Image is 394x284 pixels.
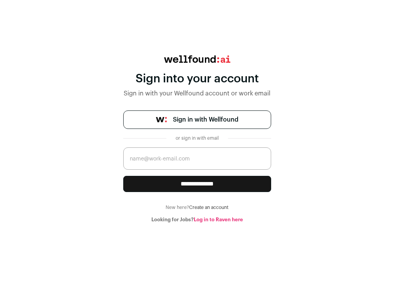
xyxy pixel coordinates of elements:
[123,72,271,86] div: Sign into your account
[123,217,271,223] div: Looking for Jobs?
[123,147,271,170] input: name@work-email.com
[194,217,243,222] a: Log in to Raven here
[156,117,167,122] img: wellfound-symbol-flush-black-fb3c872781a75f747ccb3a119075da62bfe97bd399995f84a933054e44a575c4.png
[164,55,230,63] img: wellfound:ai
[123,110,271,129] a: Sign in with Wellfound
[123,89,271,98] div: Sign in with your Wellfound account or work email
[173,115,238,124] span: Sign in with Wellfound
[123,204,271,210] div: New here?
[173,135,222,141] div: or sign in with email
[189,205,228,210] a: Create an account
